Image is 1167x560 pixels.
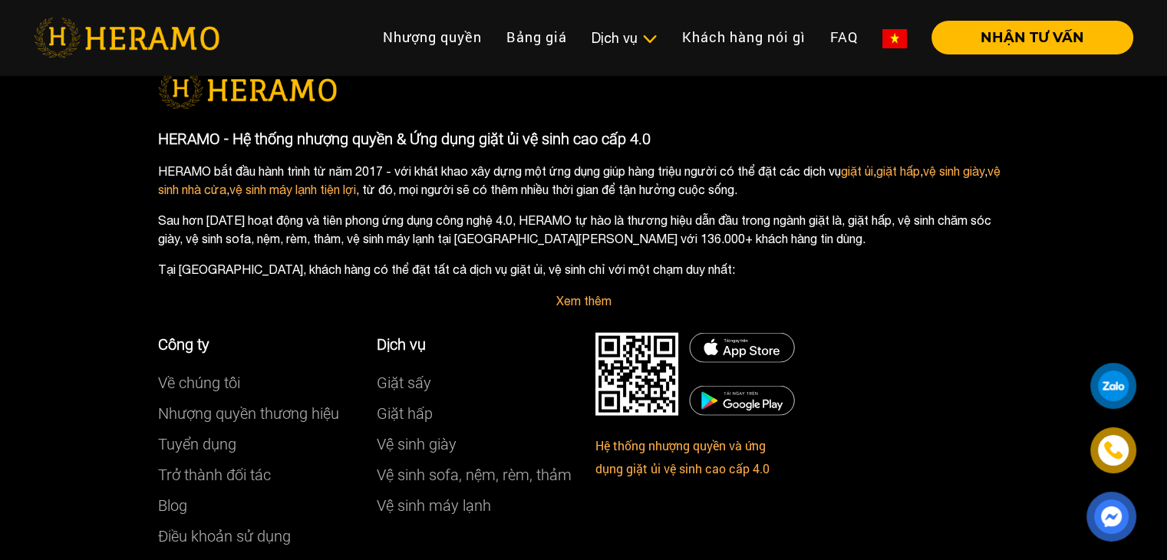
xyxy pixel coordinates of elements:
[841,164,873,178] a: giặt ủi
[158,260,1010,278] p: Tại [GEOGRAPHIC_DATA], khách hàng có thể đặt tất cả dịch vụ giặt ủi, vệ sinh chỉ với một chạm duy...
[158,333,354,356] p: Công ty
[919,31,1133,44] a: NHẬN TƯ VẤN
[641,31,658,47] img: subToggleIcon
[158,71,337,109] img: logo
[377,435,457,453] a: Vệ sinh giày
[494,21,579,54] a: Bảng giá
[818,21,870,54] a: FAQ
[158,127,1010,150] p: HERAMO - Hệ thống nhượng quyền & Ứng dụng giặt ủi vệ sinh cao cấp 4.0
[158,374,240,392] a: Về chúng tôi
[34,18,219,58] img: heramo-logo.png
[377,333,572,356] p: Dịch vụ
[556,294,612,308] a: Xem thêm
[689,386,795,416] img: DMCA.com Protection Status
[377,374,431,392] a: Giặt sấy
[158,404,339,423] a: Nhượng quyền thương hiệu
[592,28,658,48] div: Dịch vụ
[1091,428,1136,473] a: phone-icon
[377,404,433,423] a: Giặt hấp
[158,211,1010,248] p: Sau hơn [DATE] hoạt động và tiên phong ứng dụng công nghệ 4.0, HERAMO tự hào là thương hiệu dẫn đ...
[1104,441,1122,460] img: phone-icon
[876,164,920,178] a: giặt hấp
[158,496,187,515] a: Blog
[158,466,271,484] a: Trở thành đối tác
[923,164,984,178] a: vệ sinh giày
[882,29,907,48] img: vn-flag.png
[229,183,356,196] a: vệ sinh máy lạnh tiện lợi
[377,496,491,515] a: Vệ sinh máy lạnh
[377,466,572,484] a: Vệ sinh sofa, nệm, rèm, thảm
[931,21,1133,54] button: NHẬN TƯ VẤN
[371,21,494,54] a: Nhượng quyền
[158,527,291,545] a: Điều khoản sử dụng
[595,333,678,416] img: DMCA.com Protection Status
[670,21,818,54] a: Khách hàng nói gì
[595,437,770,476] a: Hệ thống nhượng quyền và ứng dụng giặt ủi vệ sinh cao cấp 4.0
[158,435,236,453] a: Tuyển dụng
[689,333,795,363] img: DMCA.com Protection Status
[158,162,1010,199] p: HERAMO bắt đầu hành trình từ năm 2017 - với khát khao xây dựng một ứng dụng giúp hàng triệu người...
